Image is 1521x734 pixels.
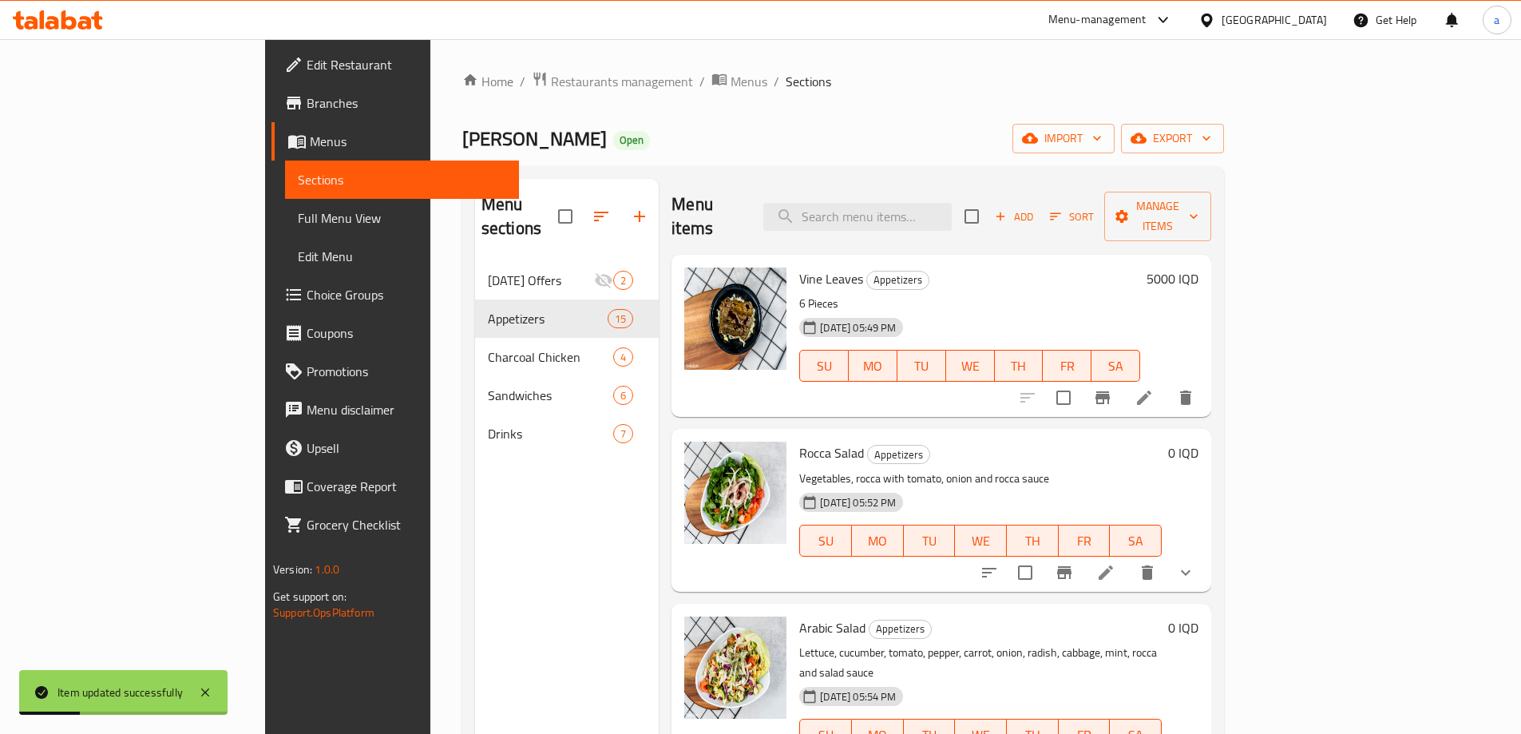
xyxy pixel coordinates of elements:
span: Select to update [1008,556,1042,589]
span: SU [806,530,846,553]
span: Sort [1050,208,1094,226]
div: items [613,424,633,443]
a: Promotions [271,352,519,391]
span: 4 [614,350,632,365]
div: Charcoal Chicken4 [475,338,659,376]
span: Manage items [1117,196,1198,236]
span: Version: [273,559,312,580]
li: / [520,72,525,91]
a: Choice Groups [271,276,519,314]
button: Manage items [1104,192,1211,241]
div: items [608,309,633,328]
button: Sort [1046,204,1098,229]
span: Sections [786,72,831,91]
span: Select all sections [549,200,582,233]
a: Sections [285,161,519,199]
span: [PERSON_NAME] [462,121,607,157]
a: Edit menu item [1096,563,1115,582]
span: Coverage Report [307,477,506,496]
div: Ramadan Offers [488,271,594,290]
a: Upsell [271,429,519,467]
span: Edit Menu [298,247,506,266]
span: 15 [608,311,632,327]
a: Branches [271,84,519,122]
a: Edit Menu [285,237,519,276]
div: Appetizers [866,271,929,290]
span: FR [1065,530,1104,553]
button: import [1012,124,1115,153]
svg: Show Choices [1176,563,1195,582]
div: Appetizers [869,620,932,639]
a: Menus [711,71,767,92]
svg: Inactive section [594,271,613,290]
div: Menu-management [1048,10,1147,30]
span: SA [1116,530,1155,553]
span: Sort sections [582,197,620,236]
span: Branches [307,93,506,113]
span: Add [992,208,1036,226]
div: [GEOGRAPHIC_DATA] [1222,11,1327,29]
span: Select section [955,200,988,233]
a: Edit Restaurant [271,46,519,84]
span: import [1025,129,1102,149]
div: items [613,347,633,367]
span: Sandwiches [488,386,613,405]
button: Branch-specific-item [1045,553,1083,592]
span: Drinks [488,424,613,443]
span: Menu disclaimer [307,400,506,419]
a: Menus [271,122,519,161]
h6: 0 IQD [1168,442,1198,464]
div: Sandwiches6 [475,376,659,415]
span: TU [910,530,949,553]
div: [DATE] Offers2 [475,261,659,300]
p: 6 Pieces [799,294,1140,314]
span: Upsell [307,438,506,458]
p: Lettuce, cucumber, tomato, pepper, carrot, onion, radish, cabbage, mint, rocca and salad sauce [799,643,1162,683]
li: / [774,72,779,91]
nav: breadcrumb [462,71,1224,92]
button: SA [1110,525,1162,557]
button: WE [946,350,995,382]
a: Support.OpsPlatform [273,602,374,623]
img: Vine Leaves [684,268,786,370]
button: sort-choices [970,553,1008,592]
p: Vegetables, rocca with tomato, onion and rocca sauce [799,469,1162,489]
button: TU [897,350,946,382]
div: items [613,271,633,290]
a: Restaurants management [532,71,693,92]
button: MO [852,525,904,557]
span: Appetizers [488,309,608,328]
span: Menus [731,72,767,91]
button: TH [1007,525,1059,557]
button: FR [1043,350,1091,382]
span: 6 [614,388,632,403]
h6: 5000 IQD [1147,268,1198,290]
span: TH [1001,355,1037,378]
span: 2 [614,273,632,288]
button: SU [799,350,849,382]
div: Item updated successfully [57,684,183,701]
a: Edit menu item [1135,388,1154,407]
span: [DATE] 05:52 PM [814,495,902,510]
span: [DATE] 05:49 PM [814,320,902,335]
span: Vine Leaves [799,267,863,291]
button: TH [995,350,1044,382]
a: Menu disclaimer [271,391,519,429]
span: 7 [614,427,632,442]
button: delete [1128,553,1166,592]
span: Restaurants management [551,72,693,91]
span: export [1134,129,1211,149]
button: Branch-specific-item [1083,379,1122,417]
a: Full Menu View [285,199,519,237]
nav: Menu sections [475,255,659,459]
span: Sort items [1040,204,1104,229]
span: [DATE] 05:54 PM [814,689,902,704]
li: / [699,72,705,91]
a: Coverage Report [271,467,519,506]
a: Grocery Checklist [271,506,519,544]
button: delete [1166,379,1205,417]
h2: Menu sections [481,192,559,240]
div: Open [613,131,650,150]
span: Open [613,133,650,147]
